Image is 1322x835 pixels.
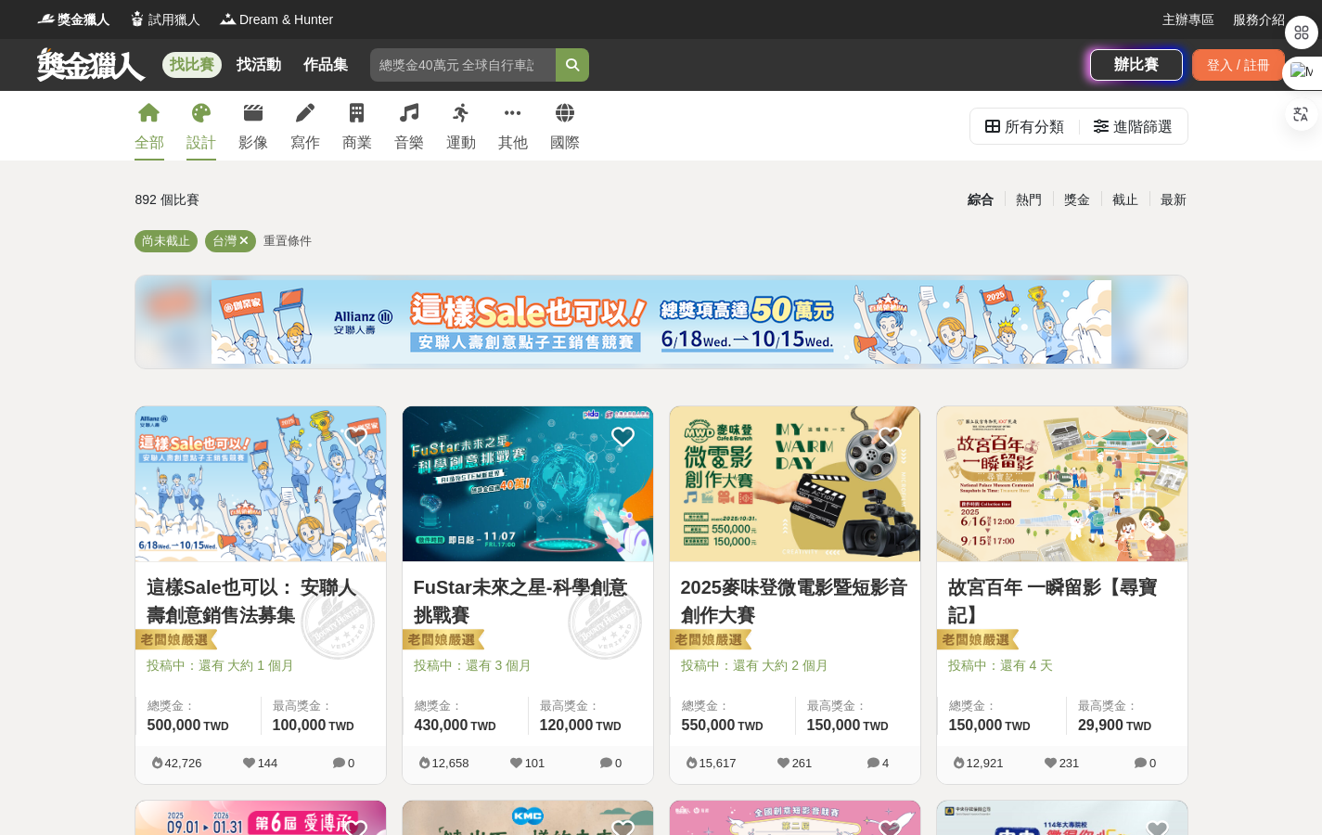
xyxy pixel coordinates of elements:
[1101,184,1149,216] div: 截止
[1059,756,1080,770] span: 231
[1162,10,1214,30] a: 主辦專區
[738,720,763,733] span: TWD
[403,406,653,561] img: Cover Image
[162,52,222,78] a: 找比賽
[238,91,268,161] a: 影像
[135,184,485,216] div: 892 個比賽
[1053,184,1101,216] div: 獎金
[219,10,333,30] a: LogoDream & Hunter
[203,720,228,733] span: TWD
[142,234,190,248] span: 尚未截止
[212,234,237,248] span: 台灣
[670,406,920,562] a: Cover Image
[290,91,320,161] a: 寫作
[666,628,751,654] img: 老闆娘嚴選
[370,48,556,82] input: 總獎金40萬元 全球自行車設計比賽
[394,91,424,161] a: 音樂
[550,132,580,154] div: 國際
[933,628,1019,654] img: 老闆娘嚴選
[165,756,202,770] span: 42,726
[132,628,217,654] img: 老闆娘嚴選
[415,717,468,733] span: 430,000
[328,720,353,733] span: TWD
[296,52,355,78] a: 作品集
[37,9,56,28] img: Logo
[148,10,200,30] span: 試用獵人
[807,697,909,715] span: 最高獎金：
[148,717,201,733] span: 500,000
[394,132,424,154] div: 音樂
[498,132,528,154] div: 其他
[948,656,1176,675] span: 投稿中：還有 4 天
[470,720,495,733] span: TWD
[882,756,889,770] span: 4
[135,406,386,562] a: Cover Image
[956,184,1005,216] div: 綜合
[948,573,1176,629] a: 故宮百年 一瞬留影【尋寶記】
[1078,697,1176,715] span: 最高獎金：
[238,132,268,154] div: 影像
[1126,720,1151,733] span: TWD
[1005,109,1064,146] div: 所有分類
[863,720,888,733] span: TWD
[1113,109,1173,146] div: 進階篩選
[135,91,164,161] a: 全部
[229,52,289,78] a: 找活動
[148,697,250,715] span: 總獎金：
[670,406,920,561] img: Cover Image
[540,697,642,715] span: 最高獎金：
[682,717,736,733] span: 550,000
[128,10,200,30] a: Logo試用獵人
[290,132,320,154] div: 寫作
[273,717,327,733] span: 100,000
[212,280,1111,364] img: cf4fb443-4ad2-4338-9fa3-b46b0bf5d316.png
[937,406,1187,561] img: Cover Image
[446,132,476,154] div: 運動
[135,406,386,561] img: Cover Image
[967,756,1004,770] span: 12,921
[186,91,216,161] a: 設計
[135,132,164,154] div: 全部
[681,656,909,675] span: 投稿中：還有 大約 2 個月
[1192,49,1285,81] div: 登入 / 註冊
[342,132,372,154] div: 商業
[498,91,528,161] a: 其他
[949,697,1055,715] span: 總獎金：
[1005,720,1030,733] span: TWD
[1090,49,1183,81] a: 辦比賽
[263,234,312,248] span: 重置條件
[348,756,354,770] span: 0
[700,756,737,770] span: 15,617
[239,10,333,30] span: Dream & Hunter
[792,756,813,770] span: 261
[446,91,476,161] a: 運動
[1149,184,1198,216] div: 最新
[807,717,861,733] span: 150,000
[186,132,216,154] div: 設計
[403,406,653,562] a: Cover Image
[682,697,784,715] span: 總獎金：
[1078,717,1123,733] span: 29,900
[342,91,372,161] a: 商業
[258,756,278,770] span: 144
[525,756,545,770] span: 101
[1005,184,1053,216] div: 熱門
[432,756,469,770] span: 12,658
[414,656,642,675] span: 投稿中：還有 3 個月
[550,91,580,161] a: 國際
[1233,10,1285,30] a: 服務介紹
[415,697,517,715] span: 總獎金：
[273,697,375,715] span: 最高獎金：
[147,656,375,675] span: 投稿中：還有 大約 1 個月
[147,573,375,629] a: 這樣Sale也可以： 安聯人壽創意銷售法募集
[414,573,642,629] a: FuStar未來之星-科學創意挑戰賽
[596,720,621,733] span: TWD
[937,406,1187,562] a: Cover Image
[58,10,109,30] span: 獎金獵人
[1149,756,1156,770] span: 0
[37,10,109,30] a: Logo獎金獵人
[399,628,484,654] img: 老闆娘嚴選
[540,717,594,733] span: 120,000
[219,9,237,28] img: Logo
